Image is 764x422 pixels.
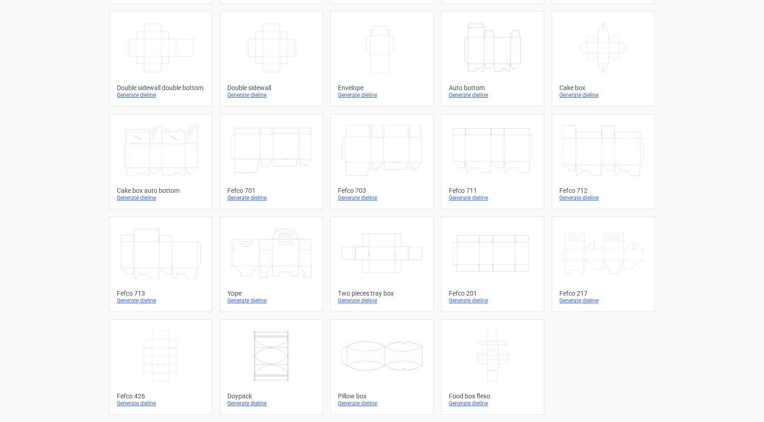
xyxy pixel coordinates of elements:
[559,194,647,201] div: Generate dieline
[559,84,647,91] div: Cake box
[338,187,426,194] div: Fefco 703
[109,11,212,106] a: Double sidewall double bottomGenerate dieline
[441,319,544,415] a: Food box flexoGenerate dieline
[109,216,212,312] a: Fefco 713Generate dieline
[117,400,205,407] div: Generate dieline
[449,187,537,194] div: Fefco 711
[338,400,426,407] div: Generate dieline
[227,84,315,91] div: Double sidewall
[338,84,426,91] div: Envelope
[338,297,426,304] div: Generate dieline
[227,400,315,407] div: Generate dieline
[117,84,205,91] div: Double sidewall double bottom
[559,187,647,194] div: Fefco 712
[330,11,433,106] a: EnvelopeGenerate dieline
[441,216,544,312] a: Fefco 201Generate dieline
[441,11,544,106] a: Auto bottomGenerate dieline
[117,187,205,194] div: Cake box auto bottom
[552,114,655,209] a: Fefco 712Generate dieline
[220,114,323,209] a: Fefco 701Generate dieline
[449,400,537,407] div: Generate dieline
[449,91,537,99] div: Generate dieline
[117,297,205,304] div: Generate dieline
[552,216,655,312] a: Fefco 217Generate dieline
[330,319,433,415] a: Pillow boxGenerate dieline
[449,392,537,400] div: Food box flexo
[117,290,205,297] div: Fefco 713
[441,114,544,209] a: Fefco 711Generate dieline
[559,91,647,99] div: Generate dieline
[109,114,212,209] a: Cake box auto bottomGenerate dieline
[330,216,433,312] a: Two pieces tray boxGenerate dieline
[449,290,537,297] div: Fefco 201
[449,84,537,91] div: Auto bottom
[559,290,647,297] div: Fefco 217
[117,91,205,99] div: Generate dieline
[220,216,323,312] a: YopeGenerate dieline
[227,290,315,297] div: Yope
[449,297,537,304] div: Generate dieline
[109,319,212,415] a: Fefco 426Generate dieline
[559,297,647,304] div: Generate dieline
[449,194,537,201] div: Generate dieline
[227,187,315,194] div: Fefco 701
[117,392,205,400] div: Fefco 426
[227,91,315,99] div: Generate dieline
[552,11,655,106] a: Cake boxGenerate dieline
[338,290,426,297] div: Two pieces tray box
[338,392,426,400] div: Pillow box
[330,114,433,209] a: Fefco 703Generate dieline
[117,194,205,201] div: Generate dieline
[338,194,426,201] div: Generate dieline
[338,91,426,99] div: Generate dieline
[220,319,323,415] a: DoypackGenerate dieline
[227,392,315,400] div: Doypack
[227,194,315,201] div: Generate dieline
[227,297,315,304] div: Generate dieline
[220,11,323,106] a: Double sidewallGenerate dieline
